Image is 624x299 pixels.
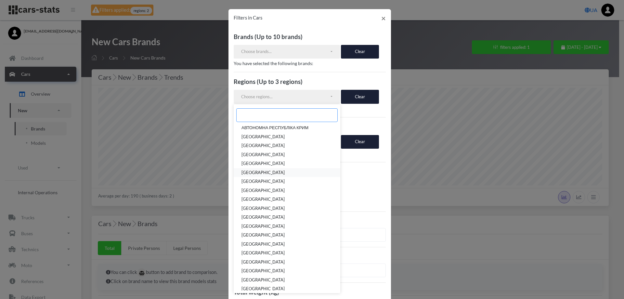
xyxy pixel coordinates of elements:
span: [GEOGRAPHIC_DATA] [241,197,285,203]
span: [GEOGRAPHIC_DATA] [241,143,285,149]
span: [GEOGRAPHIC_DATA] [241,179,285,185]
span: [GEOGRAPHIC_DATA] [241,277,285,283]
button: Clear [341,45,379,59]
span: АВТОНОМНА РЕСПУБЛІКА КРИМ [241,125,308,131]
b: Regions (Up to 3 regions) [234,78,303,85]
button: Close [376,9,391,27]
button: Clear [341,135,379,149]
span: [GEOGRAPHIC_DATA] [241,259,285,265]
span: You have selected the following brands: [234,61,313,66]
span: [GEOGRAPHIC_DATA] [241,161,285,167]
span: [GEOGRAPHIC_DATA] [241,223,285,230]
div: Choose regions... [241,94,330,100]
button: Clear [341,90,379,103]
div: Choose brands... [241,48,330,55]
span: × [381,13,386,23]
span: [GEOGRAPHIC_DATA] [241,170,285,176]
span: [GEOGRAPHIC_DATA] [241,214,285,221]
input: Search [236,108,338,122]
span: [GEOGRAPHIC_DATA] [241,286,285,292]
span: [GEOGRAPHIC_DATA] [241,134,285,140]
span: [GEOGRAPHIC_DATA] [241,250,285,257]
span: Filters in Cars [234,15,262,20]
span: [GEOGRAPHIC_DATA] [241,232,285,239]
span: [GEOGRAPHIC_DATA] [241,152,285,158]
span: [GEOGRAPHIC_DATA] [241,268,285,275]
button: Choose brands... [234,45,340,59]
span: [GEOGRAPHIC_DATA] [241,187,285,194]
b: Total weight (kg) [234,289,279,296]
b: Brands (Up to 10 brands) [234,33,303,40]
button: Choose regions... [234,90,340,103]
span: [GEOGRAPHIC_DATA] [241,205,285,212]
span: [GEOGRAPHIC_DATA] [241,241,285,248]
